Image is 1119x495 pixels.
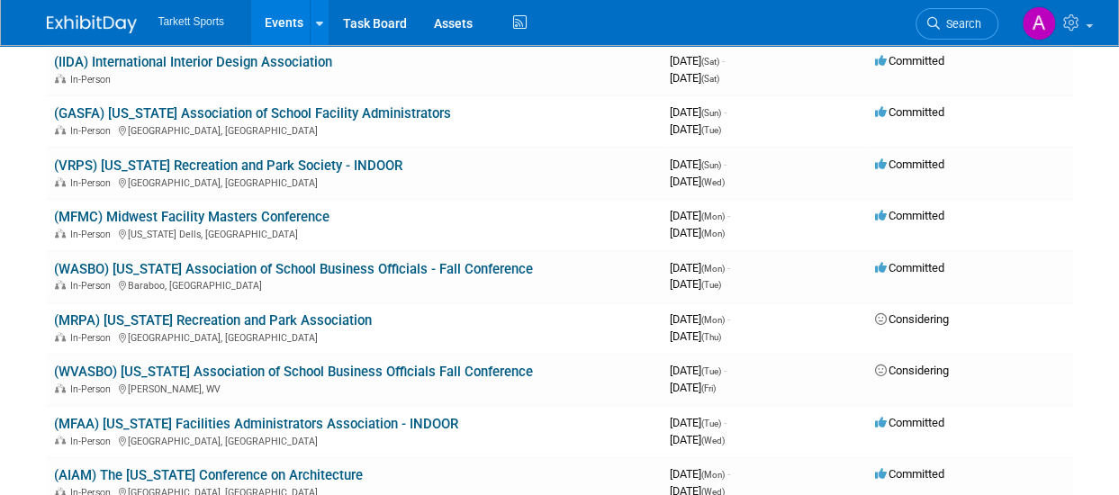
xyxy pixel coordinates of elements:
span: - [722,54,725,67]
a: (MRPA) [US_STATE] Recreation and Park Association [54,312,372,328]
span: In-Person [70,125,116,137]
span: - [727,312,730,326]
div: Baraboo, [GEOGRAPHIC_DATA] [54,277,655,292]
span: (Tue) [701,418,721,428]
span: (Sun) [701,108,721,118]
span: [DATE] [670,381,716,394]
span: Considering [875,364,949,377]
span: (Sun) [701,160,721,170]
div: [GEOGRAPHIC_DATA], [GEOGRAPHIC_DATA] [54,329,655,344]
span: - [724,105,726,119]
span: Committed [875,54,944,67]
img: In-Person Event [55,383,66,392]
span: Considering [875,312,949,326]
a: (WVASBO) [US_STATE] Association of School Business Officials Fall Conference [54,364,533,380]
span: In-Person [70,177,116,189]
span: [DATE] [670,71,719,85]
span: In-Person [70,280,116,292]
span: [DATE] [670,416,726,429]
span: [DATE] [670,226,725,239]
span: (Mon) [701,315,725,325]
img: In-Person Event [55,332,66,341]
span: [DATE] [670,329,721,343]
span: - [724,364,726,377]
span: [DATE] [670,209,730,222]
div: [GEOGRAPHIC_DATA], [GEOGRAPHIC_DATA] [54,433,655,447]
span: In-Person [70,332,116,344]
a: Search [916,8,998,40]
span: - [724,416,726,429]
span: In-Person [70,436,116,447]
img: In-Person Event [55,229,66,238]
span: (Sat) [701,57,719,67]
span: (Sat) [701,74,719,84]
a: (VRPS) [US_STATE] Recreation and Park Society - INDOOR [54,157,402,174]
a: (MFAA) [US_STATE] Facilities Administrators Association - INDOOR [54,416,458,432]
span: (Tue) [701,366,721,376]
span: (Wed) [701,436,725,445]
span: [DATE] [670,261,730,274]
span: [DATE] [670,105,726,119]
span: [DATE] [670,277,721,291]
span: Committed [875,261,944,274]
span: [DATE] [670,433,725,446]
div: [GEOGRAPHIC_DATA], [GEOGRAPHIC_DATA] [54,122,655,137]
span: Search [940,17,981,31]
span: Tarkett Sports [158,15,224,28]
span: [DATE] [670,175,725,188]
span: Committed [875,467,944,481]
div: [PERSON_NAME], WV [54,381,655,395]
span: In-Person [70,383,116,395]
span: [DATE] [670,467,730,481]
img: In-Person Event [55,280,66,289]
span: [DATE] [670,157,726,171]
span: (Tue) [701,280,721,290]
span: [DATE] [670,122,721,136]
a: (AIAM) The [US_STATE] Conference on Architecture [54,467,363,483]
a: (MFMC) Midwest Facility Masters Conference [54,209,329,225]
span: - [727,209,730,222]
span: (Wed) [701,177,725,187]
span: (Mon) [701,211,725,221]
img: ExhibitDay [47,15,137,33]
img: In-Person Event [55,177,66,186]
span: [DATE] [670,312,730,326]
span: (Thu) [701,332,721,342]
span: (Fri) [701,383,716,393]
img: In-Person Event [55,125,66,134]
span: (Mon) [701,470,725,480]
span: - [727,467,730,481]
div: [GEOGRAPHIC_DATA], [GEOGRAPHIC_DATA] [54,175,655,189]
span: (Mon) [701,264,725,274]
span: - [727,261,730,274]
span: Committed [875,209,944,222]
img: Adam Winnicky [1022,6,1056,40]
span: In-Person [70,229,116,240]
img: In-Person Event [55,436,66,445]
span: (Tue) [701,125,721,135]
span: [DATE] [670,364,726,377]
span: Committed [875,416,944,429]
a: (WASBO) [US_STATE] Association of School Business Officials - Fall Conference [54,261,533,277]
span: Committed [875,157,944,171]
span: In-Person [70,74,116,85]
span: (Mon) [701,229,725,238]
img: In-Person Event [55,74,66,83]
span: [DATE] [670,54,725,67]
span: Committed [875,105,944,119]
span: - [724,157,726,171]
a: (GASFA) [US_STATE] Association of School Facility Administrators [54,105,451,121]
div: [US_STATE] Dells, [GEOGRAPHIC_DATA] [54,226,655,240]
a: (IIDA) International Interior Design Association [54,54,332,70]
